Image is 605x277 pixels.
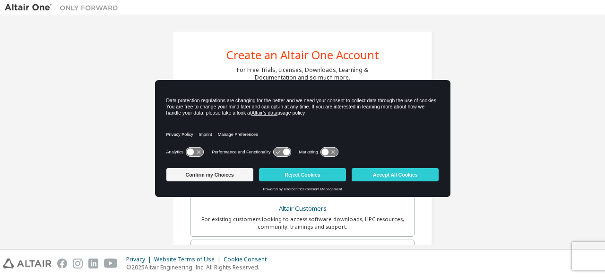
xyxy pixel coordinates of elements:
[5,3,123,12] img: Altair One
[104,259,118,268] img: youtube.svg
[237,66,368,81] div: For Free Trials, Licenses, Downloads, Learning & Documentation and so much more.
[154,256,224,263] div: Website Terms of Use
[126,256,154,263] div: Privacy
[226,49,379,61] div: Create an Altair One Account
[126,263,272,271] p: © 2025 Altair Engineering, Inc. All Rights Reserved.
[57,259,67,268] img: facebook.svg
[3,259,52,268] img: altair_logo.svg
[224,256,272,263] div: Cookie Consent
[197,215,408,231] div: For existing customers looking to access software downloads, HPC resources, community, trainings ...
[73,259,83,268] img: instagram.svg
[197,202,408,215] div: Altair Customers
[88,259,98,268] img: linkedin.svg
